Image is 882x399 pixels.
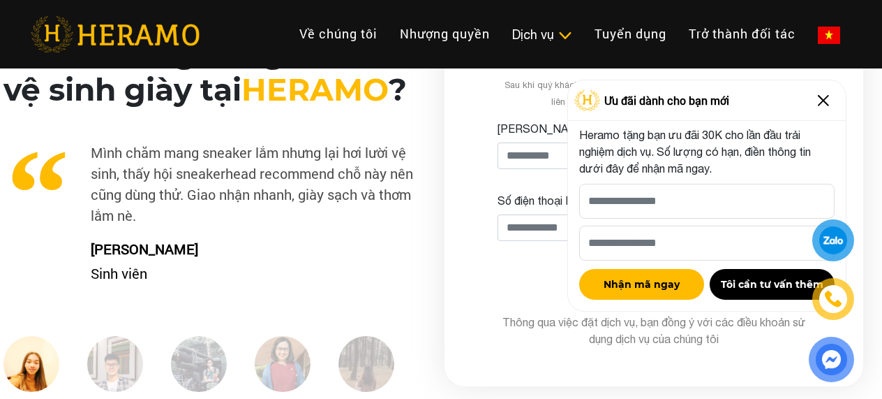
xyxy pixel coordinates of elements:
img: Heramo-giat-giay-ve-sinh-giay-danh-gia-steven.jpg [171,336,227,392]
img: Heramo-giat-giay-ve-sinh-giay-danh-gia-nguyen.jpg [3,336,59,392]
span: Thông qua việc đặt dịch vụ, bạn đồng ý với các điều khoản sử dụng dịch vụ của chúng tôi [502,316,806,345]
a: Trở thành đối tác [678,19,807,49]
img: Close [812,89,835,112]
p: Mình chăm mang sneaker lắm nhưng lại hơi lười vệ sinh, thấy hội sneakerhead recommend chỗ này nên... [3,142,422,226]
img: vn-flag.png [818,27,840,44]
img: subToggleIcon [558,29,572,43]
img: Heramo-giat-giay-ve-sinh-giay-danh-gia-lan.jpg [87,336,143,392]
img: heramo-logo.png [31,16,200,52]
label: [PERSON_NAME] xin tên của bạn nhé [498,120,689,137]
span: Ưu đãi dành cho bạn mới [604,92,729,109]
img: Heramo-giat-giay-ve-sinh-giay-danh-gia-oanh.jpg [338,336,394,392]
button: Nhận mã ngay [579,269,704,300]
a: Tuyển dụng [583,19,678,49]
img: Heramo-giat-giay-ve-sinh-giay-danh-gia-oanh1.jpg [255,336,311,392]
img: Logo [574,90,601,111]
div: Dịch vụ [512,25,572,44]
p: Sinh viên [80,263,422,284]
p: [PERSON_NAME] [80,238,422,259]
img: phone-icon [824,290,842,308]
p: Heramo tặng bạn ưu đãi 30K cho lần đầu trải nghiệm dịch vụ. Số lượng có hạn, điền thông tin dưới ... [579,126,835,177]
h2: Khách hàng nói gì sau khi vệ sinh giày tại ? [3,34,422,108]
button: Tôi cần tư vấn thêm [710,269,835,300]
span: Sau khi quý khách gửi thông tin, chuyên viên từ [GEOGRAPHIC_DATA] sẽ liên hệ trong vòng 15 phút đ... [504,80,803,107]
label: Số điện thoại HERAMO có thể liên hệ là [498,192,698,209]
a: Về chúng tôi [288,19,389,49]
a: Nhượng quyền [389,19,501,49]
span: HERAMO [241,71,389,108]
a: phone-icon [814,280,852,318]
